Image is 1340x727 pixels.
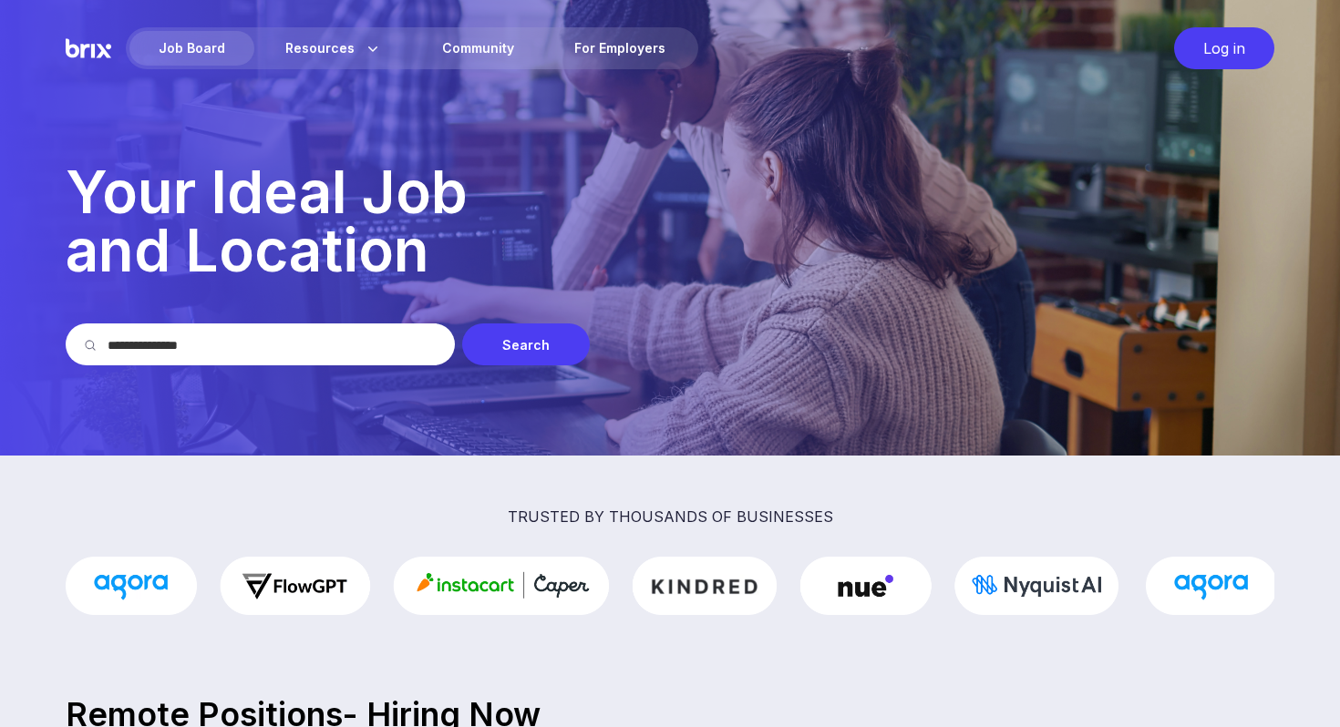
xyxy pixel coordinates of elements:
[66,27,111,69] img: Brix Logo
[1174,27,1274,69] div: Log in
[129,31,254,66] div: Job Board
[545,31,695,66] a: For Employers
[256,31,411,66] div: Resources
[1165,27,1274,69] a: Log in
[413,31,543,66] a: Community
[462,323,590,365] div: Search
[66,163,1274,280] p: Your Ideal Job and Location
